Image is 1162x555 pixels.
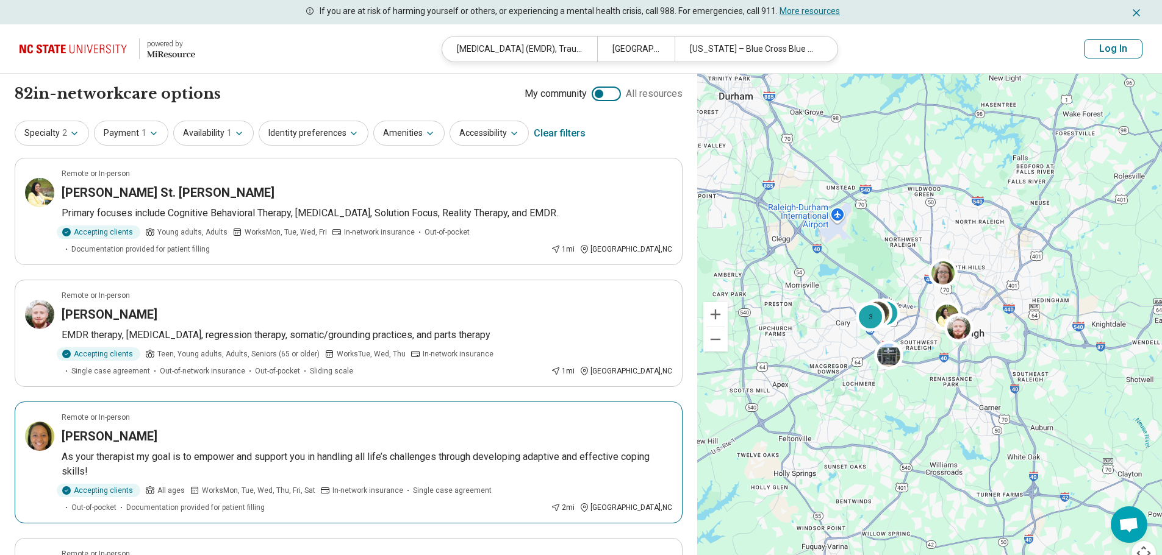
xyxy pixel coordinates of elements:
p: As your therapist my goal is to empower and support you in handling all life’s challenges through... [62,450,672,479]
span: Works Mon, Tue, Wed, Thu, Fri, Sat [202,485,315,496]
button: Specialty2 [15,121,89,146]
div: Accepting clients [57,484,140,497]
p: Primary focuses include Cognitive Behavioral Therapy, [MEDICAL_DATA], Solution Focus, Reality The... [62,206,672,221]
span: In-network insurance [332,485,403,496]
span: 1 [227,127,232,140]
div: [MEDICAL_DATA] (EMDR), Trauma [442,37,597,62]
div: Accepting clients [57,347,140,361]
h3: [PERSON_NAME] [62,306,157,323]
span: Teen, Young adults, Adults, Seniors (65 or older) [157,348,320,359]
div: [GEOGRAPHIC_DATA], [GEOGRAPHIC_DATA] 27695 [597,37,675,62]
span: 2 [62,127,67,140]
div: Open chat [1111,506,1147,543]
h3: [PERSON_NAME] [62,428,157,445]
p: Remote or In-person [62,290,130,301]
button: Accessibility [450,121,529,146]
p: Remote or In-person [62,168,130,179]
span: Out-of-pocket [425,227,470,238]
div: 1 mi [551,366,575,376]
div: [GEOGRAPHIC_DATA] , NC [579,502,672,513]
span: In-network insurance [344,227,415,238]
span: Out-of-pocket [71,502,117,513]
a: More resources [780,6,840,16]
span: In-network insurance [423,348,493,359]
span: Young adults, Adults [157,227,228,238]
div: 1 mi [551,244,575,255]
span: 1 [142,127,146,140]
button: Zoom out [703,327,728,352]
span: Out-of-pocket [255,366,300,376]
div: 3 [856,302,885,331]
span: Documentation provided for patient filling [126,502,265,513]
div: [GEOGRAPHIC_DATA] , NC [579,366,672,376]
div: 2 mi [551,502,575,513]
p: Remote or In-person [62,412,130,423]
span: Single case agreement [71,366,150,376]
span: Out-of-network insurance [160,366,245,376]
span: Works Mon, Tue, Wed, Fri [245,227,327,238]
div: [GEOGRAPHIC_DATA] , NC [579,244,672,255]
span: Documentation provided for patient filling [71,244,210,255]
a: North Carolina State University powered by [20,34,195,63]
div: powered by [147,38,195,49]
span: All resources [626,87,683,101]
div: Accepting clients [57,225,140,239]
button: Availability1 [173,121,254,146]
span: My community [525,87,587,101]
p: EMDR therapy, [MEDICAL_DATA], regression therapy, somatic/grounding practices, and parts therapy [62,328,672,342]
span: All ages [157,485,185,496]
span: Works Tue, Wed, Thu [337,348,406,359]
h3: [PERSON_NAME] St. [PERSON_NAME] [62,184,274,201]
button: Amenities [373,121,445,146]
button: Identity preferences [259,121,368,146]
img: North Carolina State University [20,34,132,63]
span: Single case agreement [413,485,492,496]
div: Clear filters [534,119,586,148]
button: Zoom in [703,302,728,327]
p: If you are at risk of harming yourself or others, or experiencing a mental health crisis, call 98... [320,5,840,18]
span: Sliding scale [310,366,353,376]
button: Dismiss [1130,5,1142,19]
button: Payment1 [94,121,168,146]
button: Log In [1084,39,1142,58]
div: [US_STATE] – Blue Cross Blue Shield [675,37,830,62]
h1: 82 in-network care options [15,83,221,104]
